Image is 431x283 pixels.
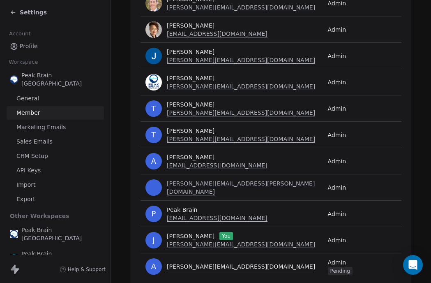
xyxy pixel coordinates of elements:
a: General [7,92,104,105]
span: Admin [328,53,346,59]
div: Open Intercom Messenger [403,255,423,275]
span: Help & Support [68,266,106,273]
span: [PERSON_NAME] [167,21,214,30]
span: Peak Brain [GEOGRAPHIC_DATA] [21,226,101,242]
a: Import [7,178,104,192]
a: CRM Setup [7,149,104,163]
a: Export [7,193,104,206]
span: Export [16,195,35,204]
span: Profile [20,42,38,51]
img: peakbrain_logo.jpg [10,230,18,238]
a: API Keys [7,164,104,177]
span: Admin [328,211,346,217]
span: Admin [328,184,346,191]
span: Sales Emails [16,137,53,146]
span: J [145,232,162,248]
span: [PERSON_NAME] [167,74,214,82]
img: Peak%20Brain%20Logo.png [10,75,18,84]
span: Admin [328,132,346,138]
a: Settings [10,8,47,16]
span: Peak Brain [GEOGRAPHIC_DATA] [21,250,101,266]
img: mDbyJMVxTmBmGCOQt63LbK5cWR2Zr9MU_mcqncFHarc [145,48,162,64]
span: Marketing Emails [16,123,66,132]
span: CRM Setup [16,152,48,160]
img: Peak%20brain.png [10,254,18,262]
span: A [145,153,162,169]
span: T [145,100,162,117]
a: Sales Emails [7,135,104,148]
span: Admin [328,79,346,86]
span: Admin [328,26,346,33]
span: P [145,206,162,222]
a: Marketing Emails [7,121,104,134]
span: [PERSON_NAME] [167,48,214,56]
span: Peak Brain [GEOGRAPHIC_DATA] [21,71,101,88]
span: API Keys [16,166,41,175]
span: Admin [328,259,353,274]
span: Other Workspaces [7,209,73,223]
span: Pending [328,267,353,275]
span: Import [16,181,35,189]
span: You [219,232,233,240]
span: General [16,94,39,103]
span: [PERSON_NAME] [167,232,214,240]
span: Workspace [5,56,41,68]
img: IMG_9082%20(1).jpg [145,21,162,38]
a: Help & Support [60,266,106,273]
span: [PERSON_NAME] [167,127,214,135]
span: Admin [328,158,346,165]
span: [PERSON_NAME] [167,153,214,161]
span: Settings [20,8,47,16]
span: Admin [328,105,346,112]
span: T [145,127,162,143]
span: a [145,258,162,275]
img: nZoxy8t-HxyfDD1LuUzbfzY_CM0yVUo9JCwN6_YgxCo [145,74,162,90]
span: [PERSON_NAME] [167,100,214,109]
span: Account [5,28,34,40]
span: Peak Brain [167,206,197,214]
a: Profile [7,39,104,53]
a: Member [7,106,104,120]
span: Member [16,109,40,117]
span: Admin [328,237,346,244]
